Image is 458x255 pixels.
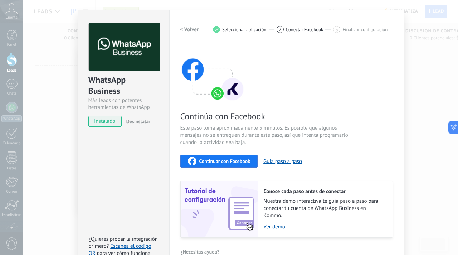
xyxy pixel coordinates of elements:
span: Nuestra demo interactiva te guía paso a paso para conectar tu cuenta de WhatsApp Business en Kommo. [264,198,385,219]
span: 2 [279,27,281,33]
h2: < Volver [180,26,199,33]
span: Este paso toma aproximadamente 5 minutos. Es posible que algunos mensajes no se entreguen durante... [180,125,351,146]
span: 3 [336,27,338,33]
span: Finalizar configuración [342,27,388,32]
div: Más leads con potentes herramientas de WhatsApp [88,97,159,111]
span: Seleccionar aplicación [222,27,267,32]
img: logo_main.png [89,23,160,71]
span: Conectar Facebook [286,27,323,32]
button: Desinstalar [123,116,150,127]
a: Ver demo [264,223,385,230]
button: Guía paso a paso [263,158,302,165]
h2: Conoce cada paso antes de conectar [264,188,385,195]
span: ¿Necesitas ayuda? [181,249,220,254]
img: connect with facebook [180,44,245,102]
span: Desinstalar [126,118,150,125]
span: Continúa con Facebook [180,111,351,122]
button: Continuar con Facebook [180,155,258,168]
span: ¿Quieres probar la integración primero? [89,236,158,250]
span: Continuar con Facebook [199,159,250,164]
button: < Volver [180,23,199,36]
span: instalado [89,116,121,127]
div: WhatsApp Business [88,74,159,97]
